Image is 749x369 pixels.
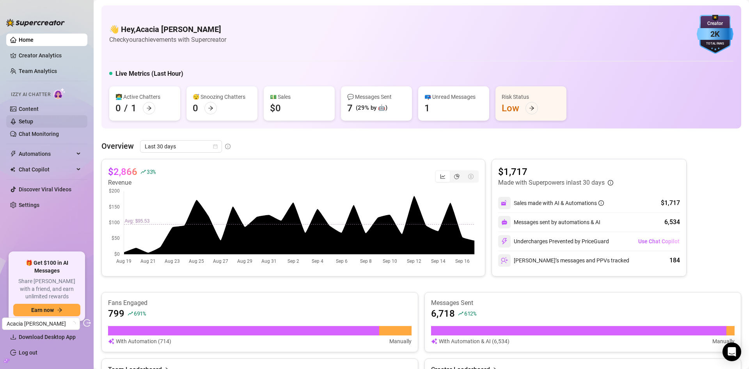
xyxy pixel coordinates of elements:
article: Overview [101,140,134,152]
article: Fans Engaged [108,299,412,307]
span: arrow-right [57,307,62,313]
article: With Automation & AI (6,534) [439,337,509,346]
h4: 👋 Hey, Acacia [PERSON_NAME] [109,24,226,35]
img: svg%3e [431,337,437,346]
span: 🎁 Get $100 in AI Messages [13,259,80,275]
span: rise [458,311,463,316]
a: Setup [19,118,33,125]
button: Earn nowarrow-right [13,304,80,316]
span: loading [70,321,77,327]
span: Share [PERSON_NAME] with a friend, and earn unlimited rewards [13,278,80,301]
article: 799 [108,307,124,320]
span: rise [140,169,146,175]
span: rise [128,311,133,316]
span: thunderbolt [10,151,16,157]
a: Creator Analytics [19,49,81,62]
span: arrow-right [529,105,534,111]
button: Use Chat Copilot [638,235,680,248]
span: 691 % [134,310,146,317]
span: Acacia Eileen [7,318,75,330]
span: Earn now [31,307,54,313]
span: info-circle [225,144,231,149]
a: Discover Viral Videos [19,186,71,193]
span: info-circle [598,200,604,206]
img: logo-BBDzfeDw.svg [6,19,65,27]
div: 📪 Unread Messages [424,93,483,101]
div: 1 [424,102,430,114]
article: Revenue [108,178,156,187]
img: svg%3e [501,219,508,225]
article: 6,718 [431,307,455,320]
div: 0 [193,102,198,114]
img: svg%3e [108,337,114,346]
img: svg%3e [501,200,508,207]
img: svg%3e [501,257,508,264]
span: arrow-right [146,105,152,111]
div: Open Intercom Messenger [722,342,741,361]
span: Use Chat Copilot [638,238,680,244]
article: $1,717 [498,166,613,178]
span: pie-chart [454,174,460,179]
article: Made with Superpowers in last 30 days [498,178,605,187]
div: 😴 Snoozing Chatters [193,93,251,101]
div: 1 [131,102,137,114]
div: 0 [115,102,121,114]
span: arrow-right [208,105,213,111]
span: download [10,334,16,340]
a: Log out [19,349,37,356]
div: 💵 Sales [270,93,328,101]
div: 6,534 [664,217,680,227]
span: logout [83,319,91,327]
div: 7 [347,102,353,114]
article: With Automation (714) [116,337,171,346]
span: Izzy AI Chatter [11,91,50,98]
article: Manually [712,337,735,346]
img: AI Chatter [53,88,66,99]
span: build [4,358,9,364]
h5: Live Metrics (Last Hour) [115,69,183,78]
span: dollar-circle [468,174,474,179]
div: 184 [669,256,680,265]
div: Messages sent by automations & AI [498,216,600,228]
article: Manually [389,337,412,346]
span: Last 30 days [145,141,217,152]
img: blue-badge-DgoSNQY1.svg [697,15,733,54]
div: Creator [697,20,733,27]
div: Undercharges Prevented by PriceGuard [498,235,609,248]
a: Content [19,106,39,112]
article: Messages Sent [431,299,735,307]
a: Chat Monitoring [19,131,59,137]
article: Check your achievements with Supercreator [109,35,226,45]
div: Risk Status [502,93,560,101]
span: 33 % [147,168,156,175]
span: calendar [213,144,218,149]
div: $1,717 [661,198,680,208]
span: Automations [19,148,74,160]
div: 2K [697,28,733,40]
img: svg%3e [501,238,508,245]
article: $2,866 [108,166,137,178]
img: Chat Copilot [10,167,15,172]
div: [PERSON_NAME]’s messages and PPVs tracked [498,254,629,267]
div: segmented control [435,170,479,183]
span: 612 % [464,310,476,317]
span: Chat Copilot [19,163,74,176]
div: Total Fans [697,41,733,46]
div: 👩‍💻 Active Chatters [115,93,174,101]
span: info-circle [608,180,613,185]
a: Team Analytics [19,68,57,74]
span: line-chart [440,174,445,179]
div: $0 [270,102,281,114]
div: 💬 Messages Sent [347,93,406,101]
a: Home [19,37,34,43]
a: Settings [19,202,39,208]
div: (29% by 🤖) [356,103,387,113]
div: Sales made with AI & Automations [514,199,604,207]
span: Download Desktop App [19,334,76,340]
